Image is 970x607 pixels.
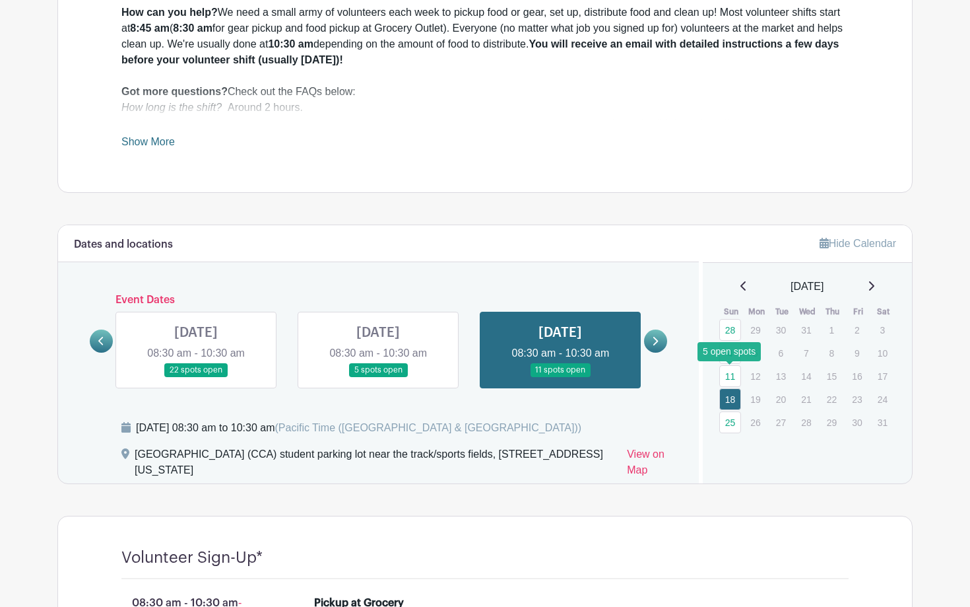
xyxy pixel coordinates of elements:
p: 26 [744,412,766,433]
a: 28 [719,319,741,341]
p: 2 [846,320,868,340]
a: Show More [121,136,175,153]
a: 11 [719,365,741,387]
span: (Pacific Time ([GEOGRAPHIC_DATA] & [GEOGRAPHIC_DATA])) [275,422,581,433]
div: We need a small army of volunteers each week to pickup food or gear, set up, distribute food and ... [121,5,849,68]
p: 8 [821,343,843,363]
a: 25 [719,411,741,433]
p: 20 [770,389,792,410]
div: [GEOGRAPHIC_DATA] (CCA) student parking lot near the track/sports fields, [STREET_ADDRESS][US_STATE] [135,446,616,483]
p: 17 [872,366,893,386]
h4: Volunteer Sign-Up* [121,548,263,567]
div: [DATE] 08:30 am to 10:30 am [136,420,581,436]
p: 27 [770,412,792,433]
p: 10 [872,343,893,363]
h6: Event Dates [113,294,644,306]
p: 30 [846,412,868,433]
strong: 8:45 am [130,22,170,34]
th: Thu [820,305,846,318]
div: Around 2 hours. [121,100,849,116]
em: How long is the shift? [121,102,222,113]
li: 8:45 am: Volunteer shifts to pickup food at the grocery store or set up onsite (8:30 a.m. for Gro... [132,116,849,131]
p: 24 [872,389,893,410]
p: 12 [744,366,766,386]
h6: Dates and locations [74,238,173,251]
div: Check out the FAQs below: [121,84,849,100]
a: View on Map [627,446,682,483]
p: 29 [744,320,766,340]
p: 29 [821,412,843,433]
span: [DATE] [791,279,824,295]
p: 31 [872,412,893,433]
p: 23 [846,389,868,410]
p: 30 [770,320,792,340]
p: 6 [770,343,792,363]
p: 7 [795,343,817,363]
p: 9 [846,343,868,363]
th: Mon [744,305,769,318]
th: Tue [769,305,795,318]
strong: How can you help? [121,7,218,18]
p: 16 [846,366,868,386]
p: 13 [770,366,792,386]
div: 5 open spots [697,342,761,361]
a: 18 [719,388,741,410]
p: 31 [795,320,817,340]
strong: 8:30 am [173,22,212,34]
p: 22 [821,389,843,410]
p: 28 [795,412,817,433]
th: Sun [719,305,744,318]
strong: You will receive an email with detailed instructions a few days before your volunteer shift (usua... [121,38,839,65]
p: 21 [795,389,817,410]
p: 15 [821,366,843,386]
p: 14 [795,366,817,386]
th: Sat [871,305,897,318]
th: Fri [845,305,871,318]
p: 19 [744,389,766,410]
th: Wed [794,305,820,318]
strong: Got more questions? [121,86,228,97]
strong: 10:30 am [268,38,313,50]
a: Hide Calendar [820,238,896,249]
p: 3 [872,320,893,340]
p: 1 [821,320,843,340]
